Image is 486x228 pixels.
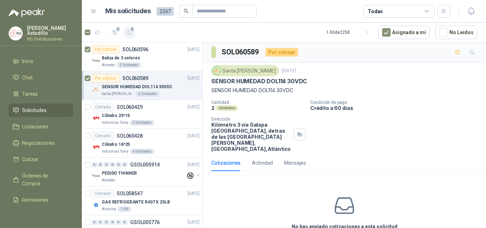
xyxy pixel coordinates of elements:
button: No Leídos [435,26,477,39]
span: Órdenes de Compra [22,172,67,187]
a: Chat [9,71,73,84]
p: Santa [PERSON_NAME] [102,91,134,97]
a: Solicitudes [9,104,73,117]
a: CerradoSOL060429[DATE] Company LogoCilindro 25*15Industrias Tomy2 Unidades [82,100,202,129]
a: Configuración [9,210,73,223]
img: Company Logo [92,57,100,65]
p: PEDIDO THINNER [102,170,137,177]
img: Company Logo [92,85,100,94]
p: Kilómetro 3 vía Galapa [GEOGRAPHIC_DATA], detras de las [GEOGRAPHIC_DATA][PERSON_NAME], [GEOGRAPH... [211,122,291,152]
p: Dirección [211,117,291,122]
p: RG Distribuciones [27,37,73,41]
p: Condición de pago [310,100,483,105]
div: 0 [104,162,109,167]
img: Company Logo [92,143,100,152]
p: [DATE] [187,75,200,82]
p: SOL058547 [117,191,143,196]
button: 2 [109,27,121,38]
p: [DATE] [187,190,200,197]
a: Órdenes de Compra [9,169,73,190]
p: SOL060589 [122,76,148,81]
div: Cerrado [92,103,114,111]
p: Cilindro 16*25 [102,141,130,148]
p: SENSOR HUMEDAD DOL114 30VDC [211,78,307,85]
img: Logo peakr [9,9,45,17]
p: SOL060428 [117,133,143,138]
div: Cotizaciones [211,159,241,167]
div: 5 Unidades [117,62,141,68]
div: 0 [104,220,109,225]
div: 0 [92,162,97,167]
button: 2 [123,27,135,38]
p: Crédito a 60 días [310,105,483,111]
h3: SOL060589 [222,47,260,58]
p: GSOL005776 [130,220,160,225]
p: [PERSON_NAME] Astudillo [27,26,73,36]
a: 0 0 0 0 0 0 GSOL005914[DATE] Company LogoPEDIDO THINNERAlmatec [92,160,201,183]
p: Industrias Tomy [102,149,128,154]
span: Cotizar [22,155,38,163]
div: 0 [110,162,115,167]
a: Cotizar [9,153,73,166]
div: Todas [368,7,383,15]
div: 0 [92,220,97,225]
div: 0 [116,162,121,167]
p: Almatec [102,62,115,68]
a: Negociaciones [9,136,73,150]
p: SENSOR HUMEDAD DOL114 30VDC [102,84,173,90]
div: 2 Unidades [135,91,160,97]
p: [DATE] [187,161,200,168]
p: [DATE] [187,46,200,53]
p: Almatec [102,177,115,183]
div: Actividad [252,159,273,167]
div: 0 [116,220,121,225]
p: [DATE] [187,104,200,111]
div: Mensajes [284,159,306,167]
p: Cilindro 25*15 [102,112,130,119]
a: Inicio [9,54,73,68]
p: GAS REFRIGERANTE R407 X 25LB [102,199,170,206]
span: 2 [116,26,121,32]
img: Company Logo [92,201,100,209]
p: [DATE] [187,133,200,139]
button: Asignado a mi [378,26,430,39]
span: Remisiones [22,196,48,204]
span: Negociaciones [22,139,55,147]
a: Por cotizarSOL060589[DATE] Company LogoSENSOR HUMEDAD DOL114 30VDCSanta [PERSON_NAME]2 Unidades [82,71,202,100]
div: Cerrado [92,189,114,198]
img: Company Logo [92,172,100,180]
div: 6 Unidades [130,149,154,154]
p: [DATE] [187,219,200,226]
p: [DATE] [282,68,296,74]
p: SENSOR HUMEDAD DOL114 30VDC [211,86,477,94]
p: SOL060429 [117,105,143,110]
a: CerradoSOL058547[DATE] Company LogoGAS REFRIGERANTE R407 X 25LBAlumina1 UN [82,186,202,215]
div: Cerrado [92,132,114,140]
span: Licitaciones [22,123,48,131]
span: Solicitudes [22,106,47,114]
a: Por cotizarSOL060596[DATE] Company LogoBaliza de 3 coloresAlmatec5 Unidades [82,42,202,71]
a: CerradoSOL060428[DATE] Company LogoCilindro 16*25Industrias Tomy6 Unidades [82,129,202,158]
div: Unidades [216,105,238,111]
div: 0 [122,162,127,167]
span: Inicio [22,57,33,65]
div: Por cotizar [265,48,298,57]
a: Remisiones [9,193,73,207]
img: Company Logo [92,114,100,123]
p: 2 [211,105,215,111]
p: Alumina [102,206,116,212]
p: Industrias Tomy [102,120,128,126]
div: 0 [98,162,103,167]
div: Santa [PERSON_NAME] [211,65,279,76]
img: Company Logo [9,27,22,40]
div: 1 UN [117,206,131,212]
a: Licitaciones [9,120,73,133]
p: GSOL005914 [130,162,160,167]
p: SOL060596 [122,47,148,52]
div: 0 [110,220,115,225]
span: 2 [130,26,135,32]
p: Baliza de 3 colores [102,55,140,62]
span: 2267 [157,7,174,16]
div: 0 [98,220,103,225]
img: Company Logo [213,67,221,75]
